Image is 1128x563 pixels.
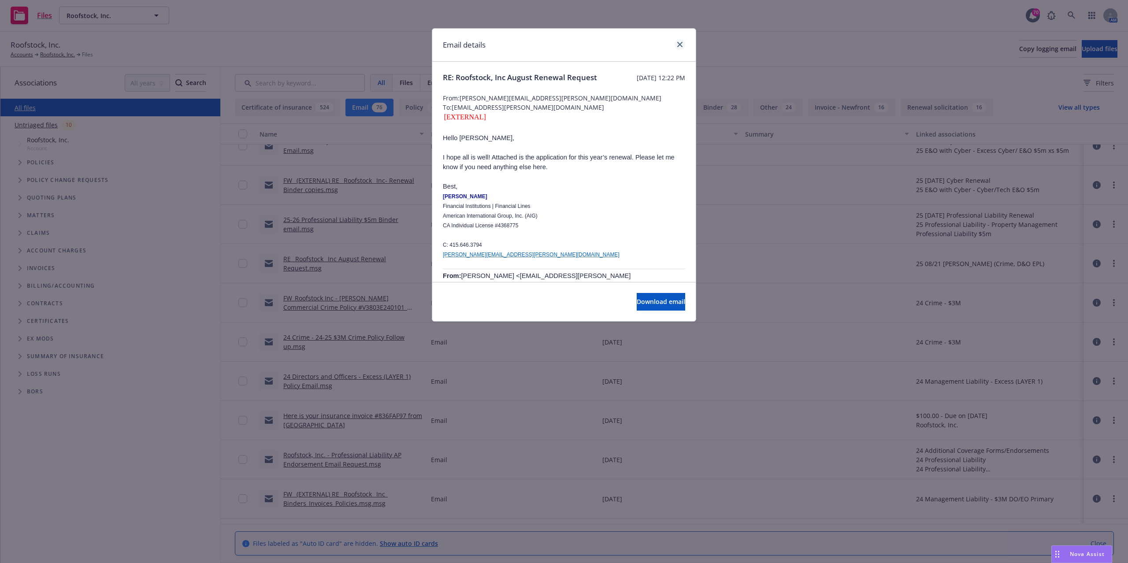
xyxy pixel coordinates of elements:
span: To: [EMAIL_ADDRESS][PERSON_NAME][DOMAIN_NAME] [443,103,685,112]
span: American International Group, Inc. (AIG) [443,213,538,219]
span: Nova Assist [1070,550,1105,558]
span: C: 415.646.3794 [443,242,482,248]
span: Download email [637,297,685,306]
span: [PERSON_NAME] <[EMAIL_ADDRESS][PERSON_NAME][DOMAIN_NAME]> [DATE] 9:28 AM [PERSON_NAME] <[PERSON_N... [443,272,675,328]
h1: Email details [443,39,486,51]
p: Hello [PERSON_NAME], [443,133,685,143]
button: Nova Assist [1051,545,1112,563]
p: I hope all is well! Attached is the application for this year’s renewal. Please let me know if yo... [443,152,685,172]
span: RE: Roofstock, Inc August Renewal Request [443,72,597,83]
span: From: [PERSON_NAME][EMAIL_ADDRESS][PERSON_NAME][DOMAIN_NAME] [443,93,685,103]
button: Download email [637,293,685,311]
span: From: [443,272,461,279]
span: [PERSON_NAME] [443,193,487,200]
span: [PERSON_NAME][EMAIL_ADDRESS][PERSON_NAME][DOMAIN_NAME] [443,252,620,258]
span: [DATE] 12:22 PM [637,73,685,82]
a: [PERSON_NAME][EMAIL_ADDRESS][PERSON_NAME][DOMAIN_NAME] [443,251,620,258]
div: Drag to move [1052,546,1063,563]
p: Best, [443,181,685,191]
span: Financial Institutions | Financial Lines [443,203,531,209]
a: close [675,39,685,50]
span: CA Individual License #4368775 [443,222,518,229]
div: [EXTERNAL] [443,112,685,122]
